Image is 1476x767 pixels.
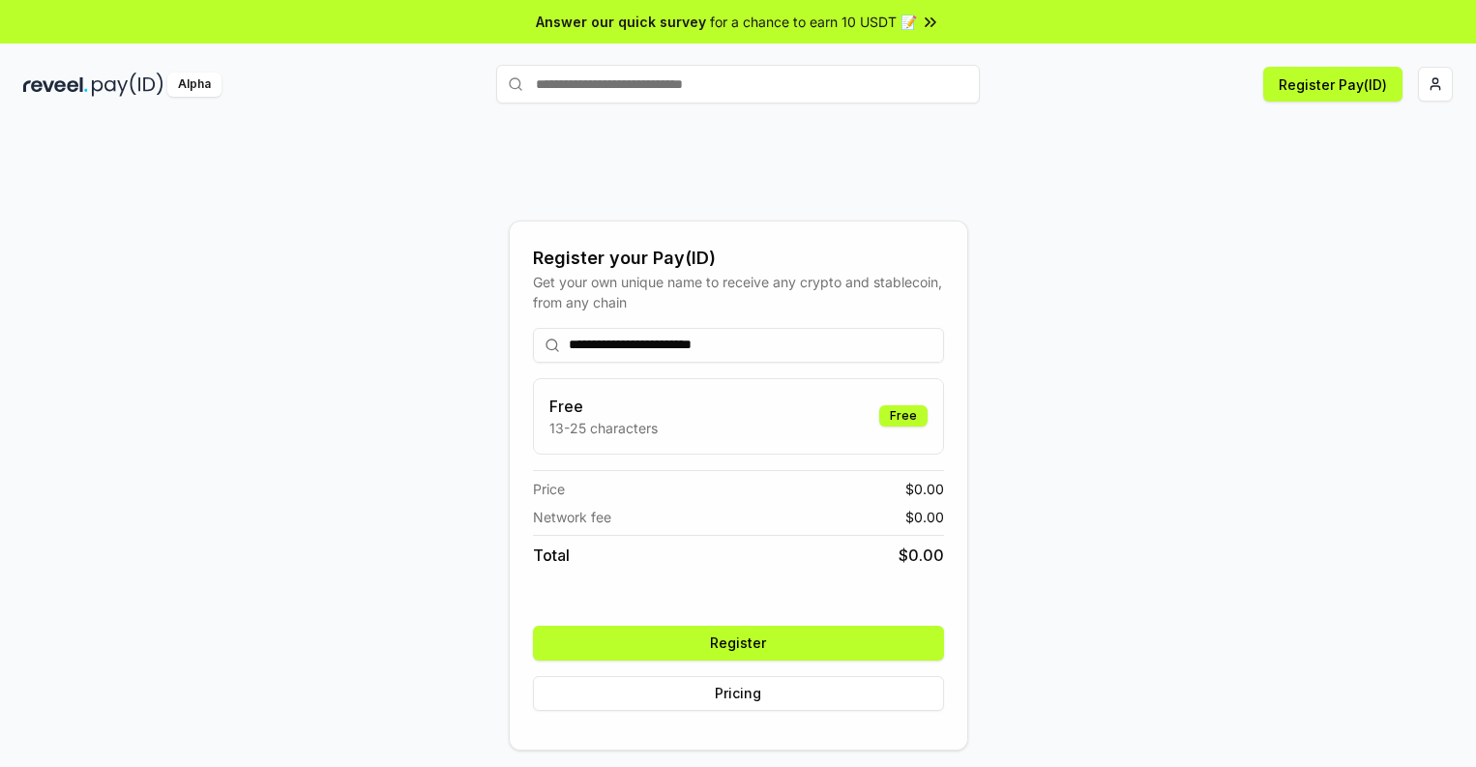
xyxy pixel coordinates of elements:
[533,245,944,272] div: Register your Pay(ID)
[549,395,658,418] h3: Free
[1263,67,1402,102] button: Register Pay(ID)
[899,544,944,567] span: $ 0.00
[23,73,88,97] img: reveel_dark
[533,272,944,312] div: Get your own unique name to receive any crypto and stablecoin, from any chain
[710,12,917,32] span: for a chance to earn 10 USDT 📝
[167,73,221,97] div: Alpha
[879,405,928,427] div: Free
[533,676,944,711] button: Pricing
[533,626,944,661] button: Register
[533,544,570,567] span: Total
[905,507,944,527] span: $ 0.00
[533,507,611,527] span: Network fee
[92,73,163,97] img: pay_id
[549,418,658,438] p: 13-25 characters
[905,479,944,499] span: $ 0.00
[536,12,706,32] span: Answer our quick survey
[533,479,565,499] span: Price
